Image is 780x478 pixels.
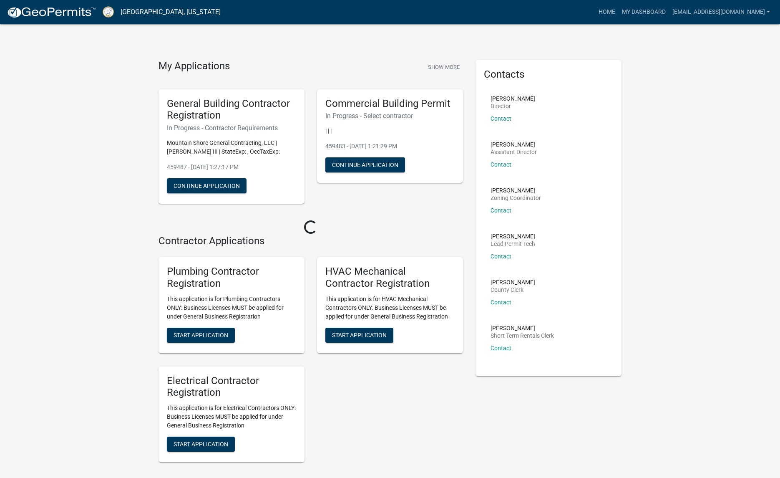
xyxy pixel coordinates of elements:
p: Short Term Rentals Clerk [491,333,554,339]
p: [PERSON_NAME] [491,279,535,285]
a: Contact [491,115,511,122]
span: Start Application [174,441,228,448]
button: Show More [425,60,463,74]
p: 459487 - [DATE] 1:27:17 PM [167,163,296,172]
h4: Contractor Applications [159,235,463,247]
p: Mountain Shore General Contracting, LLC | [PERSON_NAME] III | StateExp: , OccTaxExp: [167,139,296,156]
span: Start Application [174,331,228,338]
button: Continue Application [167,178,247,193]
p: This application is for Plumbing Contractors ONLY: Business Licenses MUST be applied for under Ge... [167,295,296,321]
p: This application is for HVAC Mechanical Contractors ONLY: Business Licenses MUST be applied for u... [325,295,455,321]
a: [GEOGRAPHIC_DATA], [US_STATE] [121,5,221,19]
button: Start Application [325,328,393,343]
a: Contact [491,253,511,260]
p: This application is for Electrical Contractors ONLY: Business Licenses MUST be applied for under ... [167,404,296,430]
a: Contact [491,345,511,352]
p: [PERSON_NAME] [491,187,541,193]
p: [PERSON_NAME] [491,142,537,147]
h5: General Building Contractor Registration [167,98,296,122]
p: Assistant Director [491,149,537,155]
h6: In Progress - Select contractor [325,112,455,120]
a: Contact [491,161,511,168]
p: [PERSON_NAME] [491,233,535,239]
p: Director [491,103,535,109]
a: Home [595,4,619,20]
button: Start Application [167,328,235,343]
p: [PERSON_NAME] [491,96,535,101]
wm-workflow-list-section: Contractor Applications [159,235,463,469]
h5: Contacts [484,68,613,81]
p: 459483 - [DATE] 1:21:29 PM [325,142,455,151]
p: Lead Permit Tech [491,241,535,247]
a: [EMAIL_ADDRESS][DOMAIN_NAME] [669,4,773,20]
h5: Electrical Contractor Registration [167,375,296,399]
h4: My Applications [159,60,230,73]
button: Start Application [167,437,235,452]
h5: HVAC Mechanical Contractor Registration [325,266,455,290]
a: Contact [491,207,511,214]
p: [PERSON_NAME] [491,325,554,331]
h5: Plumbing Contractor Registration [167,266,296,290]
a: Contact [491,299,511,306]
p: Zoning Coordinator [491,195,541,201]
h5: Commercial Building Permit [325,98,455,110]
p: County Clerk [491,287,535,293]
a: My Dashboard [619,4,669,20]
img: Putnam County, Georgia [103,6,114,18]
h6: In Progress - Contractor Requirements [167,124,296,132]
p: | | | [325,126,455,135]
span: Start Application [332,331,387,338]
button: Continue Application [325,157,405,172]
